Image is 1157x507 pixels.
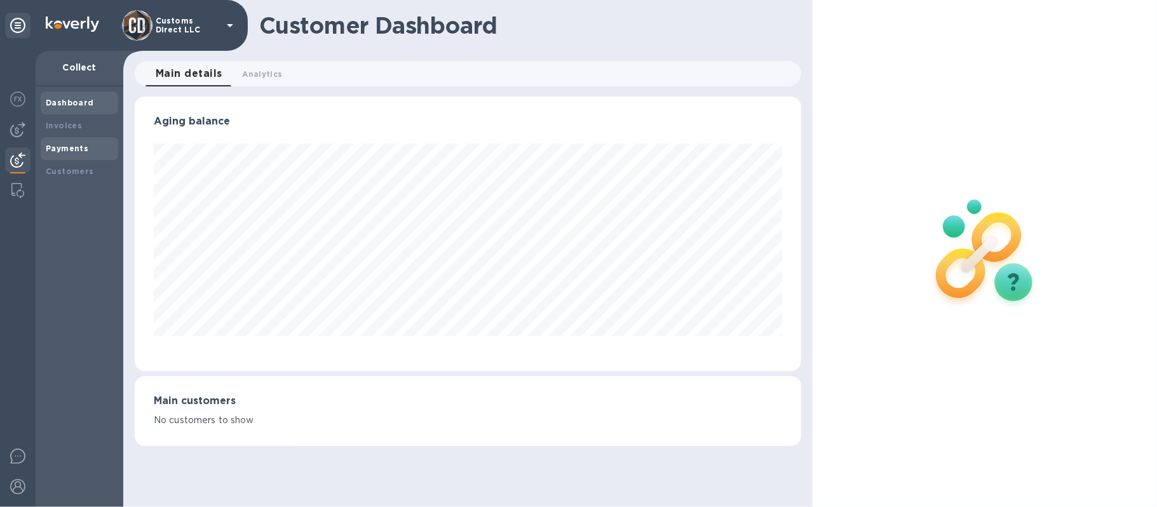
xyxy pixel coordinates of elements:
b: Payments [46,144,88,153]
p: Collect [46,61,113,74]
b: Dashboard [46,98,94,107]
h3: Aging balance [154,116,782,128]
h1: Customer Dashboard [259,12,792,39]
p: No customers to show [154,414,782,427]
span: Main details [156,65,222,83]
b: Customers [46,166,94,176]
span: Analytics [243,67,283,81]
div: Unpin categories [5,13,30,38]
img: Foreign exchange [10,91,25,107]
h3: Main customers [154,395,782,407]
b: Invoices [46,121,82,130]
p: Customs Direct LLC [156,17,219,34]
img: Logo [46,17,99,32]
